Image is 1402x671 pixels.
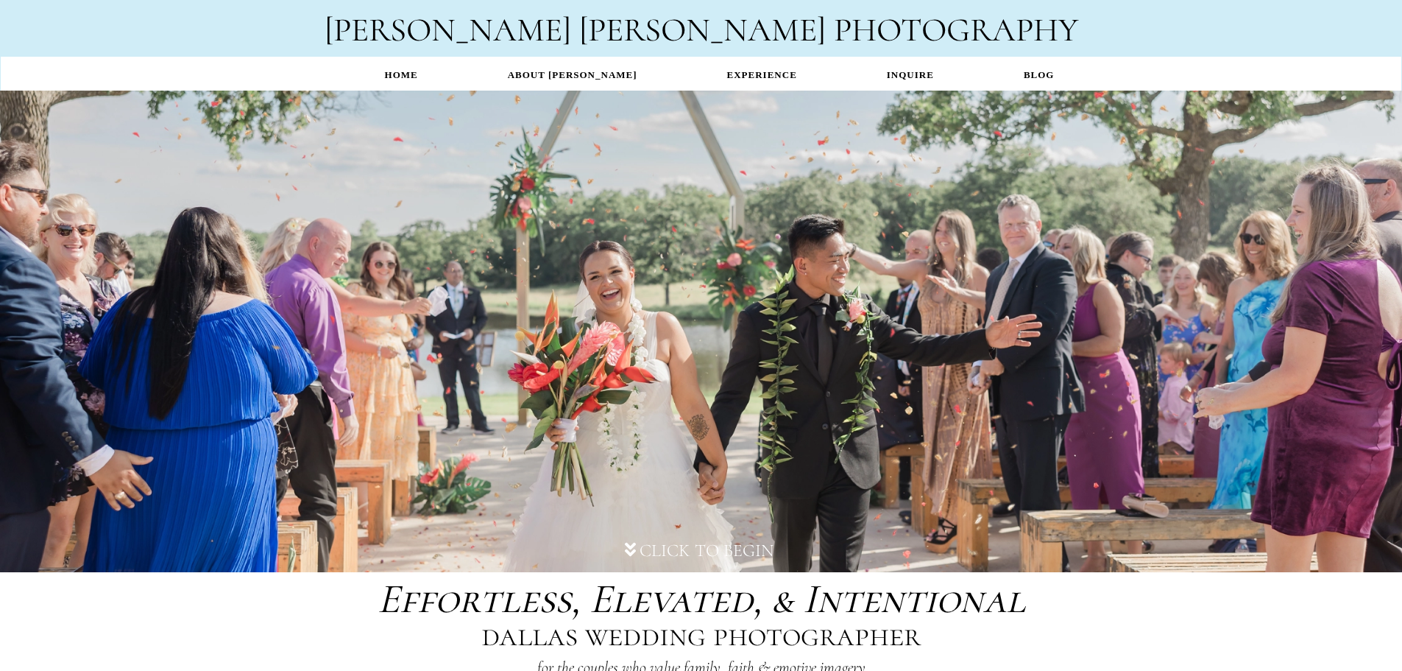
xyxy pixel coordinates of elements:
[640,540,773,561] div: Click to Begin
[610,540,792,561] button: Click to Begin
[340,60,463,89] a: Home
[378,574,1025,624] span: Effortless, Elevated, & Intentional
[463,60,682,89] a: ABOUT ARLENE
[579,10,826,50] span: [PERSON_NAME]
[979,60,1100,89] a: BLOG
[481,615,921,655] span: dallas wedding photographer
[682,60,842,89] a: EXPERIENCE
[325,10,571,50] span: [PERSON_NAME]
[834,10,1078,50] span: PHOTOGRAPHY
[842,60,979,89] a: INQUIRE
